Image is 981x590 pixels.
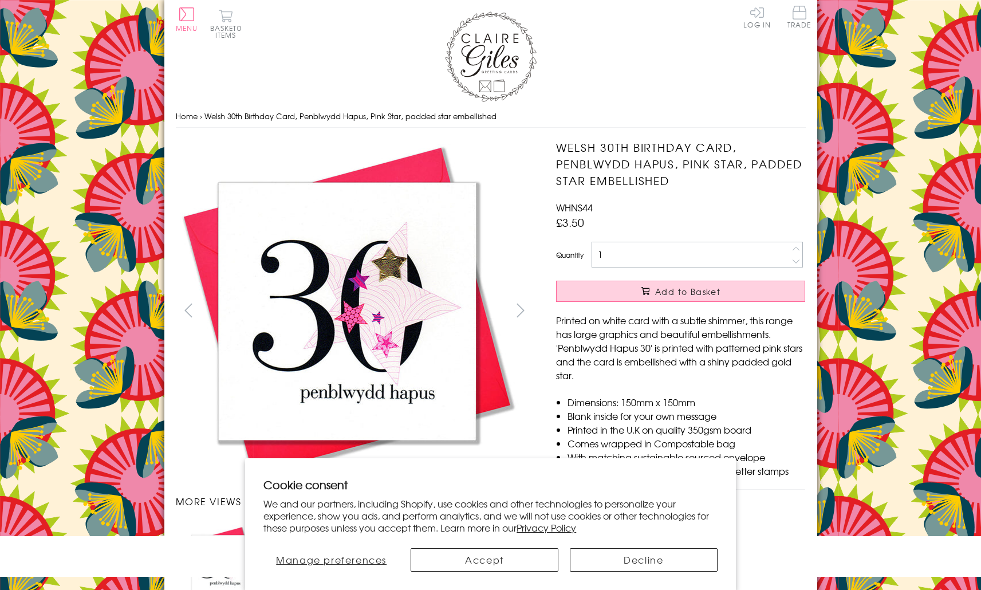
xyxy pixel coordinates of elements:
span: Trade [787,6,811,28]
img: Claire Giles Greetings Cards [445,11,537,102]
img: Welsh 30th Birthday Card, Penblwydd Hapus, Pink Star, padded star embellished [176,139,519,483]
span: Menu [176,23,198,33]
nav: breadcrumbs [176,105,806,128]
a: Privacy Policy [517,521,576,534]
h3: More views [176,494,534,508]
li: Printed in the U.K on quality 350gsm board [568,423,805,436]
span: WHNS44 [556,200,593,214]
a: Log In [743,6,771,28]
h1: Welsh 30th Birthday Card, Penblwydd Hapus, Pink Star, padded star embellished [556,139,805,188]
li: Dimensions: 150mm x 150mm [568,395,805,409]
h2: Cookie consent [263,477,718,493]
li: Blank inside for your own message [568,409,805,423]
button: Menu [176,7,198,32]
button: next [507,297,533,323]
li: Comes wrapped in Compostable bag [568,436,805,450]
span: › [200,111,202,121]
button: Manage preferences [263,548,399,572]
span: Welsh 30th Birthday Card, Penblwydd Hapus, Pink Star, padded star embellished [204,111,497,121]
button: prev [176,297,202,323]
p: Printed on white card with a subtle shimmer, this range has large graphics and beautiful embellis... [556,313,805,382]
a: Trade [787,6,811,30]
span: Add to Basket [655,286,720,297]
span: £3.50 [556,214,584,230]
button: Add to Basket [556,281,805,302]
label: Quantity [556,250,584,260]
span: Manage preferences [276,553,387,567]
span: 0 items [215,23,242,40]
button: Basket0 items [210,9,242,38]
button: Decline [570,548,718,572]
p: We and our partners, including Shopify, use cookies and other technologies to personalize your ex... [263,498,718,533]
li: With matching sustainable sourced envelope [568,450,805,464]
a: Home [176,111,198,121]
button: Accept [411,548,558,572]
